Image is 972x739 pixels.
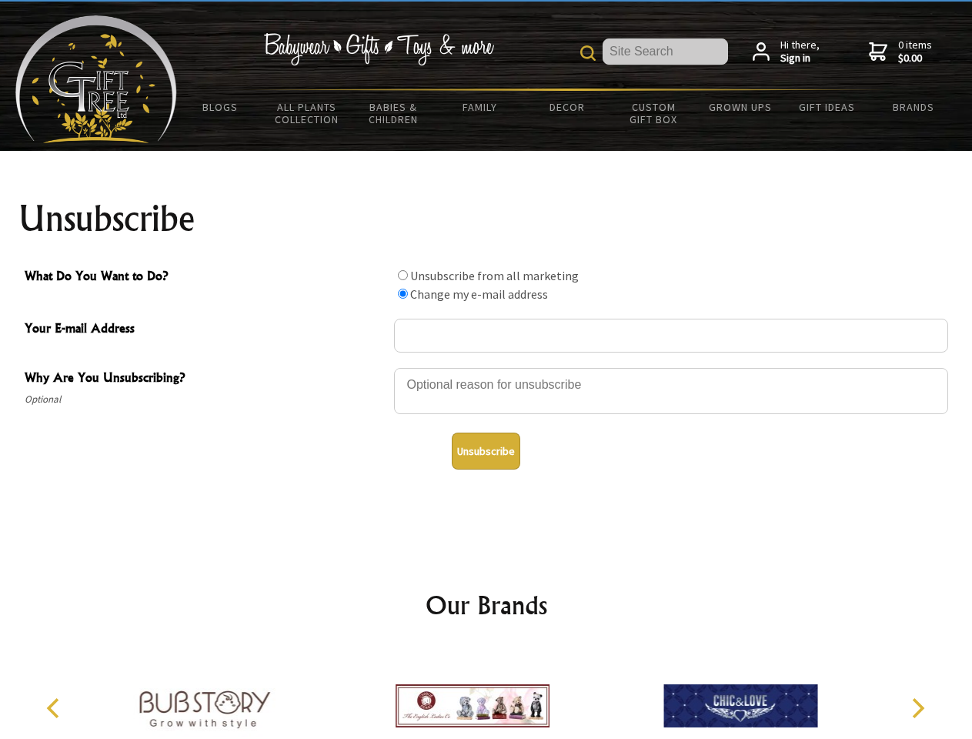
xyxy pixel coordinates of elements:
a: Decor [523,91,610,123]
textarea: Why Are You Unsubscribing? [394,368,948,414]
a: Hi there,Sign in [753,38,820,65]
a: BLOGS [177,91,264,123]
span: Why Are You Unsubscribing? [25,368,386,390]
span: What Do You Want to Do? [25,266,386,289]
a: Custom Gift Box [610,91,697,135]
input: Your E-mail Address [394,319,948,353]
img: product search [580,45,596,61]
label: Unsubscribe from all marketing [410,268,579,283]
span: Your E-mail Address [25,319,386,341]
input: Site Search [603,38,728,65]
a: Family [437,91,524,123]
a: Grown Ups [696,91,783,123]
h1: Unsubscribe [18,200,954,237]
input: What Do You Want to Do? [398,270,408,280]
button: Unsubscribe [452,433,520,470]
strong: Sign in [780,52,820,65]
span: Hi there, [780,38,820,65]
label: Change my e-mail address [410,286,548,302]
input: What Do You Want to Do? [398,289,408,299]
h2: Our Brands [31,587,942,624]
button: Next [900,691,934,725]
a: All Plants Collection [264,91,351,135]
img: Babywear - Gifts - Toys & more [263,33,494,65]
a: Gift Ideas [783,91,870,123]
strong: $0.00 [898,52,932,65]
a: Babies & Children [350,91,437,135]
span: Optional [25,390,386,409]
span: 0 items [898,38,932,65]
img: Babyware - Gifts - Toys and more... [15,15,177,143]
a: 0 items$0.00 [869,38,932,65]
a: Brands [870,91,957,123]
button: Previous [38,691,72,725]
